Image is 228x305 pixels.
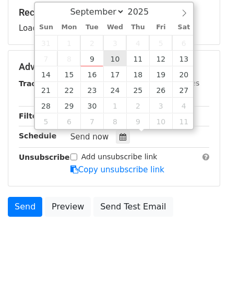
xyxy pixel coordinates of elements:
span: September 6, 2025 [172,35,195,51]
strong: Schedule [19,132,56,140]
span: September 13, 2025 [172,51,195,66]
span: October 4, 2025 [172,98,195,113]
span: September 26, 2025 [149,82,172,98]
span: October 5, 2025 [35,113,58,129]
span: October 9, 2025 [126,113,149,129]
strong: Tracking [19,79,54,88]
span: Fri [149,24,172,31]
span: October 1, 2025 [103,98,126,113]
span: September 1, 2025 [57,35,80,51]
span: September 9, 2025 [80,51,103,66]
span: September 11, 2025 [126,51,149,66]
strong: Unsubscribe [19,153,70,161]
span: Sat [172,24,195,31]
a: Send [8,197,42,217]
span: Thu [126,24,149,31]
span: August 31, 2025 [35,35,58,51]
span: September 12, 2025 [149,51,172,66]
span: Mon [57,24,80,31]
span: September 7, 2025 [35,51,58,66]
span: September 23, 2025 [80,82,103,98]
h5: Recipients [19,7,209,18]
span: October 10, 2025 [149,113,172,129]
span: October 6, 2025 [57,113,80,129]
h5: Advanced [19,61,209,73]
span: September 25, 2025 [126,82,149,98]
span: Sun [35,24,58,31]
span: October 3, 2025 [149,98,172,113]
span: September 16, 2025 [80,66,103,82]
strong: Filters [19,112,45,120]
span: September 3, 2025 [103,35,126,51]
input: Year [125,7,162,17]
span: September 8, 2025 [57,51,80,66]
span: September 29, 2025 [57,98,80,113]
span: September 10, 2025 [103,51,126,66]
span: October 8, 2025 [103,113,126,129]
a: Preview [45,197,91,217]
span: September 19, 2025 [149,66,172,82]
label: Add unsubscribe link [81,151,158,162]
span: September 17, 2025 [103,66,126,82]
span: October 7, 2025 [80,113,103,129]
span: September 24, 2025 [103,82,126,98]
span: September 27, 2025 [172,82,195,98]
div: Loading... [19,7,209,34]
a: Send Test Email [93,197,173,217]
span: September 2, 2025 [80,35,103,51]
iframe: Chat Widget [176,255,228,305]
span: September 5, 2025 [149,35,172,51]
span: October 11, 2025 [172,113,195,129]
span: September 4, 2025 [126,35,149,51]
span: September 18, 2025 [126,66,149,82]
span: September 21, 2025 [35,82,58,98]
span: September 28, 2025 [35,98,58,113]
span: Tue [80,24,103,31]
span: Wed [103,24,126,31]
a: Copy unsubscribe link [70,165,164,174]
span: September 22, 2025 [57,82,80,98]
span: October 2, 2025 [126,98,149,113]
span: Send now [70,132,109,142]
span: September 20, 2025 [172,66,195,82]
span: September 15, 2025 [57,66,80,82]
span: September 30, 2025 [80,98,103,113]
span: September 14, 2025 [35,66,58,82]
